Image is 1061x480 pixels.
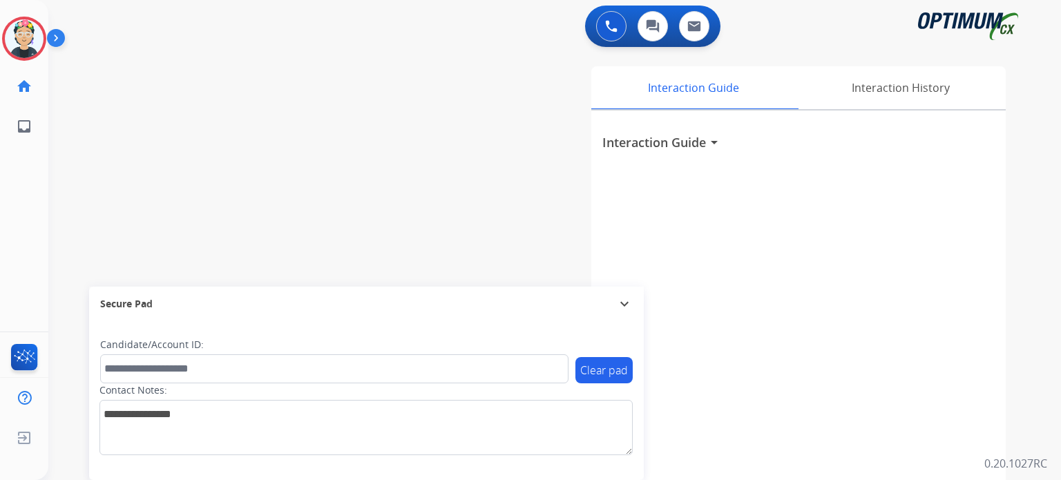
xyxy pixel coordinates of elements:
div: Interaction Guide [591,66,795,109]
button: Clear pad [575,357,633,383]
mat-icon: expand_more [616,296,633,312]
div: Interaction History [795,66,1006,109]
mat-icon: inbox [16,118,32,135]
mat-icon: home [16,78,32,95]
span: Secure Pad [100,297,153,311]
img: avatar [5,19,44,58]
label: Contact Notes: [99,383,167,397]
label: Candidate/Account ID: [100,338,204,352]
h3: Interaction Guide [602,133,706,152]
mat-icon: arrow_drop_down [706,134,723,151]
p: 0.20.1027RC [984,455,1047,472]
